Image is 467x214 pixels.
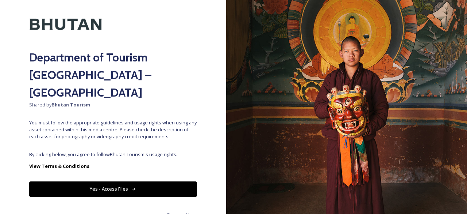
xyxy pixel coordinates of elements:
strong: Bhutan Tourism [51,101,90,108]
h2: Department of Tourism [GEOGRAPHIC_DATA] – [GEOGRAPHIC_DATA] [29,49,197,101]
span: Shared by [29,101,197,108]
button: Yes - Access Files [29,181,197,196]
span: You must follow the appropriate guidelines and usage rights when using any asset contained within... [29,119,197,140]
strong: View Terms & Conditions [29,163,89,169]
a: View Terms & Conditions [29,162,197,170]
span: By clicking below, you agree to follow Bhutan Tourism 's usage rights. [29,151,197,158]
img: Kingdom-of-Bhutan-Logo.png [29,4,102,45]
